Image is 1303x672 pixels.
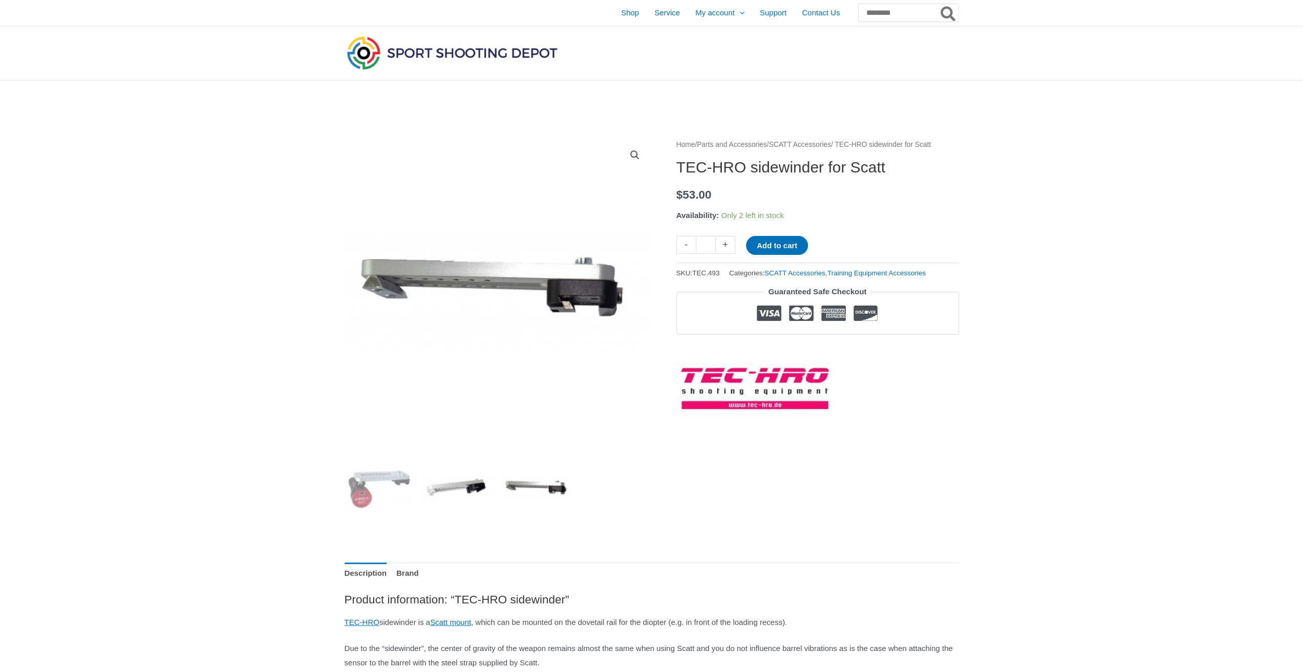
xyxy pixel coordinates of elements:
[769,141,831,148] a: SCATT Accessories
[716,236,735,254] a: +
[502,453,573,524] img: TEC-HRO sidewinder for Scatt - Image 3
[345,592,959,607] h2: Product information: “TEC-HRO sidewinder”
[676,267,720,279] span: SKU:
[676,188,712,201] bdi: 53.00
[827,269,926,277] a: Training Equipment Accessories
[345,34,560,72] img: Sport Shooting Depot
[345,615,959,630] p: sidewinder is a , which can be mounted on the dovetail rail for the diopter (e.g. in front of the...
[676,362,830,415] a: TEC-HRO Shooting Equipment
[697,141,767,148] a: Parts and Accessories
[676,188,683,201] span: $
[676,342,959,355] iframe: Customer reviews powered by Trustpilot
[764,269,825,277] a: SCATT Accessories
[345,453,416,524] img: TEC-HRO sidewinder
[345,641,959,670] p: Due to the “sidewinder”, the center of gravity of the weapon remains almost the same when using S...
[345,562,387,584] a: Description
[676,138,959,151] nav: Breadcrumb
[676,236,696,254] a: -
[938,4,958,21] button: Search
[764,285,871,299] legend: Guaranteed Safe Checkout
[430,618,471,626] a: Scatt mount
[396,562,418,584] a: Brand
[676,158,959,177] h1: TEC-HRO sidewinder for Scatt
[626,146,644,164] a: View full-screen image gallery
[345,138,652,445] img: TEC-HRO sidewinder for Scatt - Image 3
[692,269,719,277] span: TEC.493
[676,211,719,220] span: Availability:
[345,618,379,626] a: TEC-HRO
[746,236,808,255] button: Add to cart
[423,453,494,524] img: TEC-HRO sidewinder for Scatt - Image 2
[676,141,695,148] a: Home
[696,236,716,254] input: Product quantity
[721,211,784,220] span: Only 2 left in stock
[729,267,926,279] span: Categories: ,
